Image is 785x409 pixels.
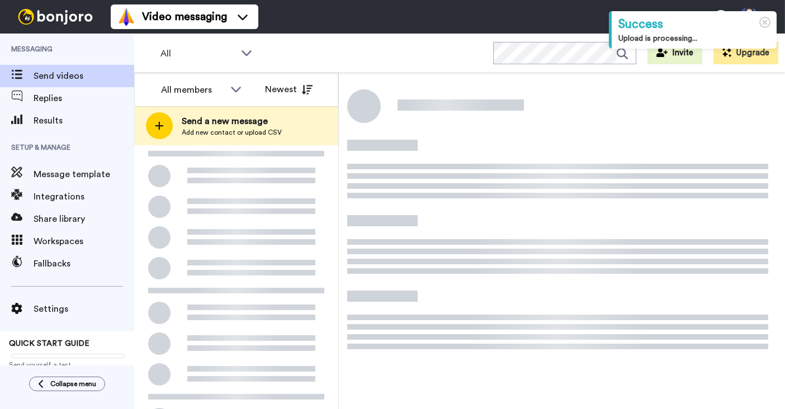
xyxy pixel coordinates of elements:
[34,235,134,248] span: Workspaces
[161,83,225,97] div: All members
[34,302,134,316] span: Settings
[618,33,770,44] div: Upload is processing...
[34,190,134,203] span: Integrations
[9,360,125,369] span: Send yourself a test
[29,377,105,391] button: Collapse menu
[34,257,134,270] span: Fallbacks
[618,16,770,33] div: Success
[34,92,134,105] span: Replies
[713,42,778,64] button: Upgrade
[182,128,282,137] span: Add new contact or upload CSV
[117,8,135,26] img: vm-color.svg
[9,340,89,348] span: QUICK START GUIDE
[257,78,321,101] button: Newest
[160,47,235,60] span: All
[34,114,134,127] span: Results
[647,42,702,64] button: Invite
[13,9,97,25] img: bj-logo-header-white.svg
[34,212,134,226] span: Share library
[182,115,282,128] span: Send a new message
[34,69,134,83] span: Send videos
[50,379,96,388] span: Collapse menu
[34,168,134,181] span: Message template
[142,9,227,25] span: Video messaging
